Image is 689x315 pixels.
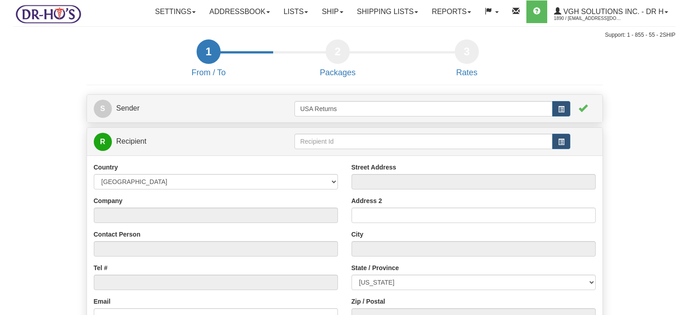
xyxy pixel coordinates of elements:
input: Recipient Id [294,134,553,149]
label: Email [94,297,111,306]
img: logo1890.jpg [14,2,83,25]
a: Addressbook [202,0,277,23]
label: Contact Person [94,230,140,239]
label: Tel # [94,263,108,272]
span: 1890 / [EMAIL_ADDRESS][DOMAIN_NAME] [554,14,622,23]
label: Company [94,196,123,205]
label: City [352,230,363,239]
div: 3 [455,39,479,64]
a: 1 From / To [144,48,273,78]
h4: Packages [273,68,402,78]
input: Sender Id [294,101,553,116]
label: Zip / Postal [352,297,385,306]
span: S [94,100,112,118]
div: 1 [197,39,221,64]
a: Reports [425,0,478,23]
a: Lists [277,0,315,23]
a: Ship [315,0,350,23]
span: R [94,133,112,151]
span: VGH Solutions Inc. - Dr H [561,8,664,15]
h4: Rates [402,68,531,78]
a: 2 Packages [273,48,402,78]
a: SSender [94,99,294,118]
a: Settings [148,0,202,23]
label: Country [94,163,118,172]
div: 2 [326,39,350,64]
a: VGH Solutions Inc. - Dr H 1890 / [EMAIL_ADDRESS][DOMAIN_NAME] [547,0,675,23]
label: Address 2 [352,196,382,205]
div: Support: 1 - 855 - 55 - 2SHIP [14,31,675,39]
a: 3 Rates [402,48,531,78]
a: Shipping lists [350,0,425,23]
label: State / Province [352,263,399,272]
h4: From / To [144,68,273,78]
a: RRecipient [94,132,270,151]
iframe: chat widget [668,111,688,204]
label: Street Address [352,163,396,172]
